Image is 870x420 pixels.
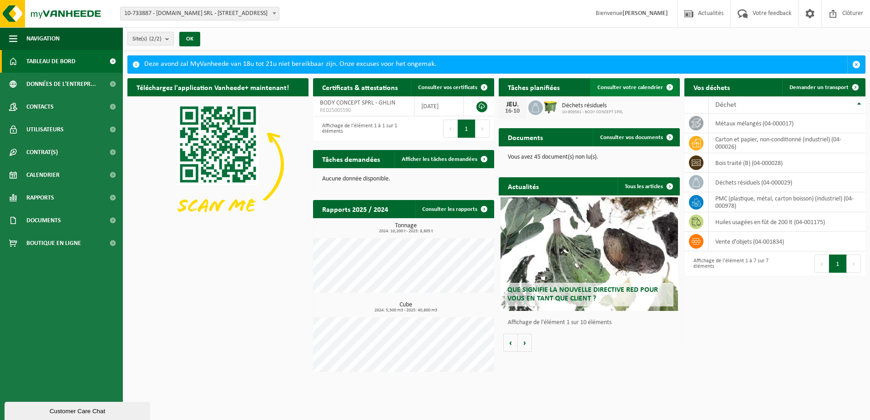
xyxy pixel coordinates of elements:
[503,108,521,115] div: 16-10
[503,101,521,108] div: JEU.
[415,96,464,116] td: [DATE]
[715,101,736,109] span: Déchet
[132,32,162,46] span: Site(s)
[593,128,679,146] a: Consulter vos documents
[708,133,865,153] td: carton et papier, non-conditionné (industriel) (04-000026)
[562,102,623,110] span: Déchets résiduels
[814,255,829,273] button: Previous
[127,78,298,96] h2: Téléchargez l'application Vanheede+ maintenant!
[617,177,679,195] a: Tous les articles
[179,32,200,46] button: OK
[318,308,494,313] span: 2024: 5,500 m3 - 2025: 40,800 m3
[26,118,64,141] span: Utilisateurs
[708,232,865,251] td: vente d'objets (04-001834)
[418,85,477,90] span: Consulter vos certificats
[26,141,58,164] span: Contrat(s)
[708,212,865,232] td: huiles usagées en fût de 200 lt (04-001175)
[600,135,663,140] span: Consulter vos documents
[415,200,493,218] a: Consulter les rapports
[121,7,279,20] span: 10-733887 - BODY-CONCEPT.BE SRL - 7011 GHLIN, RUE DE DOUVRAIN 13
[313,78,407,96] h2: Certificats & attestations
[475,120,490,138] button: Next
[590,78,679,96] a: Consulter votre calendrier
[499,78,569,96] h2: Tâches planifiées
[26,232,81,255] span: Boutique en ligne
[829,255,847,273] button: 1
[26,186,54,209] span: Rapports
[318,119,399,139] div: Affichage de l'élément 1 à 1 sur 1 éléments
[689,254,770,274] div: Affichage de l'élément 1 à 7 sur 7 éléments
[562,110,623,115] span: 10-909561 - BODY CONCEPT SPRL
[708,114,865,133] td: métaux mélangés (04-000017)
[499,128,552,146] h2: Documents
[684,78,739,96] h2: Vos déchets
[322,176,485,182] p: Aucune donnée disponible.
[708,192,865,212] td: PMC (plastique, métal, carton boisson) (industriel) (04-000978)
[543,99,558,115] img: WB-1100-HPE-GN-50
[320,100,395,106] span: BODY CONCEPT SPRL - GHLIN
[782,78,865,96] a: Demander un transport
[499,177,548,195] h2: Actualités
[26,73,96,95] span: Données de l'entrepr...
[26,164,60,186] span: Calendrier
[320,107,407,114] span: RED25005590
[597,85,663,90] span: Consulter votre calendrier
[26,27,60,50] span: Navigation
[518,334,532,352] button: Volgende
[313,200,397,218] h2: Rapports 2025 / 2024
[708,173,865,192] td: déchets résiduels (04-000029)
[402,156,477,162] span: Afficher les tâches demandées
[26,50,76,73] span: Tableau de bord
[458,120,475,138] button: 1
[503,334,518,352] button: Vorige
[127,96,309,232] img: Download de VHEPlus App
[508,320,675,326] p: Affichage de l'élément 1 sur 10 éléments
[395,150,493,168] a: Afficher les tâches demandées
[313,150,389,168] h2: Tâches demandées
[847,255,861,273] button: Next
[127,32,174,45] button: Site(s)(2/2)
[501,197,678,311] a: Que signifie la nouvelle directive RED pour vous en tant que client ?
[120,7,279,20] span: 10-733887 - BODY-CONCEPT.BE SRL - 7011 GHLIN, RUE DE DOUVRAIN 13
[318,302,494,313] h3: Cube
[26,209,61,232] span: Documents
[26,95,54,118] span: Contacts
[5,400,152,420] iframe: chat widget
[144,56,847,73] div: Deze avond zal MyVanheede van 18u tot 21u niet bereikbaar zijn. Onze excuses voor het ongemak.
[443,120,458,138] button: Previous
[708,153,865,173] td: bois traité (B) (04-000028)
[411,78,493,96] a: Consulter vos certificats
[149,36,162,42] count: (2/2)
[622,10,668,17] strong: [PERSON_NAME]
[507,286,658,302] span: Que signifie la nouvelle directive RED pour vous en tant que client ?
[789,85,849,90] span: Demander un transport
[318,229,494,234] span: 2024: 10,200 t - 2025: 8,605 t
[508,154,671,160] p: Vous avez 45 document(s) non lu(s).
[318,223,494,234] h3: Tonnage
